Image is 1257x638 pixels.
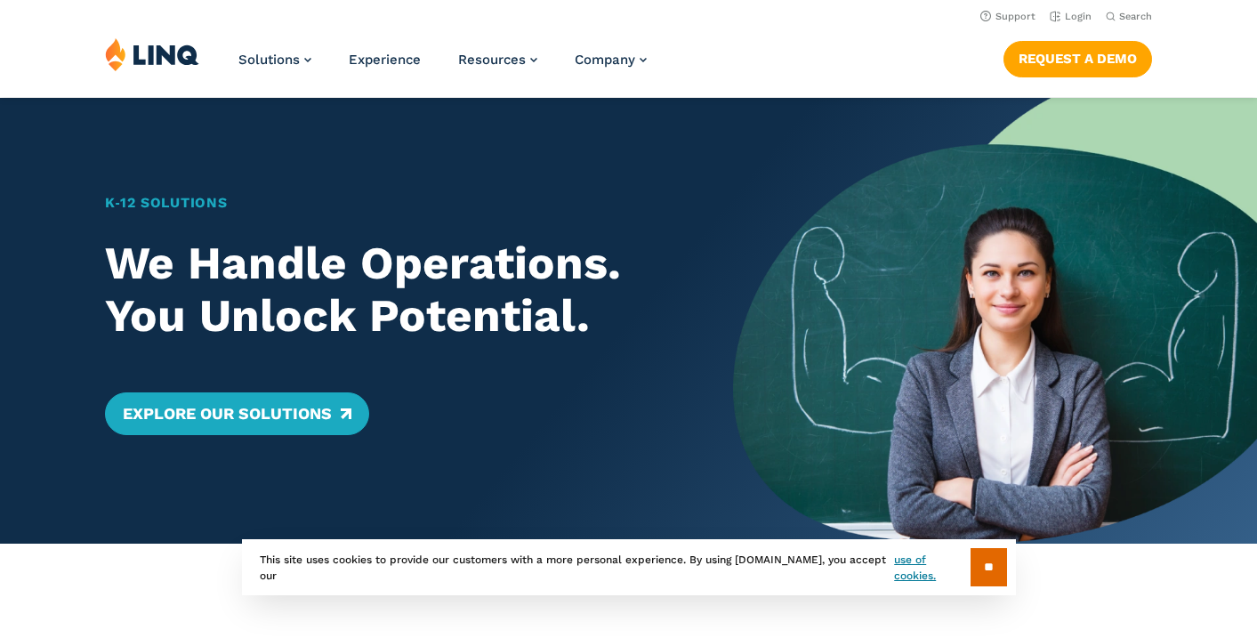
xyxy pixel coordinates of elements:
nav: Primary Navigation [238,37,647,96]
a: Support [980,11,1035,22]
span: Search [1119,11,1152,22]
a: use of cookies. [894,552,970,584]
a: Login [1050,11,1092,22]
h2: We Handle Operations. You Unlock Potential. [105,238,682,342]
a: Solutions [238,52,311,68]
h1: K‑12 Solutions [105,192,682,214]
a: Experience [349,52,421,68]
img: LINQ | K‑12 Software [105,37,199,71]
nav: Button Navigation [1003,37,1152,77]
span: Company [575,52,635,68]
img: Home Banner [733,98,1257,544]
a: Explore Our Solutions [105,392,369,435]
div: This site uses cookies to provide our customers with a more personal experience. By using [DOMAIN... [242,539,1016,595]
a: Resources [458,52,537,68]
span: Solutions [238,52,300,68]
button: Open Search Bar [1106,10,1152,23]
a: Request a Demo [1003,41,1152,77]
a: Company [575,52,647,68]
span: Resources [458,52,526,68]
